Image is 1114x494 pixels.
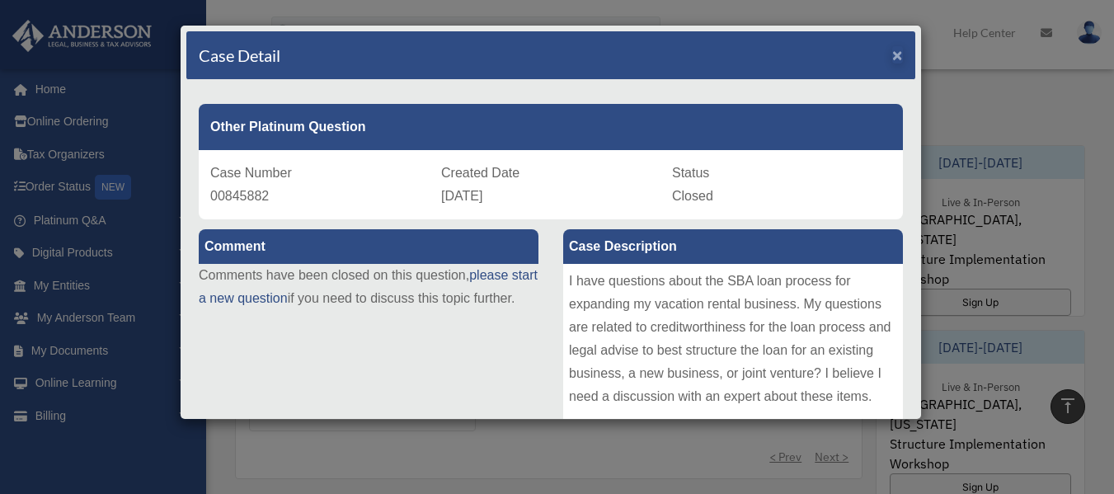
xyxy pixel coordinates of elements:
p: Comments have been closed on this question, if you need to discuss this topic further. [199,264,538,310]
label: Comment [199,229,538,264]
span: Created Date [441,166,519,180]
span: Status [672,166,709,180]
span: [DATE] [441,189,482,203]
span: × [892,45,903,64]
a: please start a new question [199,268,538,305]
div: Other Platinum Question [199,104,903,150]
h4: Case Detail [199,44,280,67]
button: Close [892,46,903,64]
label: Case Description [563,229,903,264]
span: 00845882 [210,189,269,203]
span: Closed [672,189,713,203]
span: Case Number [210,166,292,180]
